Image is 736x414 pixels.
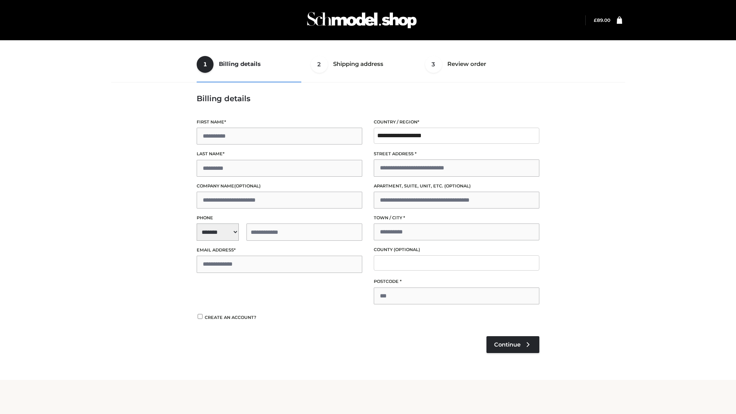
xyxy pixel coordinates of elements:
[197,118,362,126] label: First name
[486,336,539,353] a: Continue
[374,246,539,253] label: County
[394,247,420,252] span: (optional)
[374,214,539,222] label: Town / City
[444,183,471,189] span: (optional)
[304,5,419,35] img: Schmodel Admin 964
[197,214,362,222] label: Phone
[374,182,539,190] label: Apartment, suite, unit, etc.
[374,150,539,158] label: Street address
[205,315,256,320] span: Create an account?
[197,314,204,319] input: Create an account?
[197,94,539,103] h3: Billing details
[594,17,610,23] bdi: 89.00
[197,182,362,190] label: Company name
[197,246,362,254] label: Email address
[197,150,362,158] label: Last name
[374,118,539,126] label: Country / Region
[594,17,610,23] a: £89.00
[494,341,521,348] span: Continue
[374,278,539,285] label: Postcode
[594,17,597,23] span: £
[234,183,261,189] span: (optional)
